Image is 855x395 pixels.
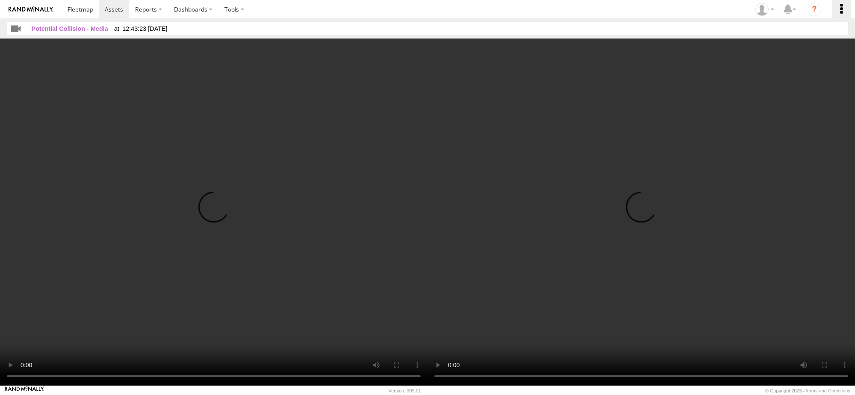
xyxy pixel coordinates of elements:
img: rand-logo.svg [9,6,53,12]
span: Potential Collision - Media [32,25,108,32]
div: Nick King [752,3,777,16]
i: ? [808,3,821,16]
a: Terms and Conditions [805,388,850,393]
span: 12:43:23 [DATE] [114,25,168,32]
div: Version: 309.01 [389,388,421,393]
div: © Copyright 2025 - [765,388,850,393]
a: Visit our Website [5,386,44,395]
